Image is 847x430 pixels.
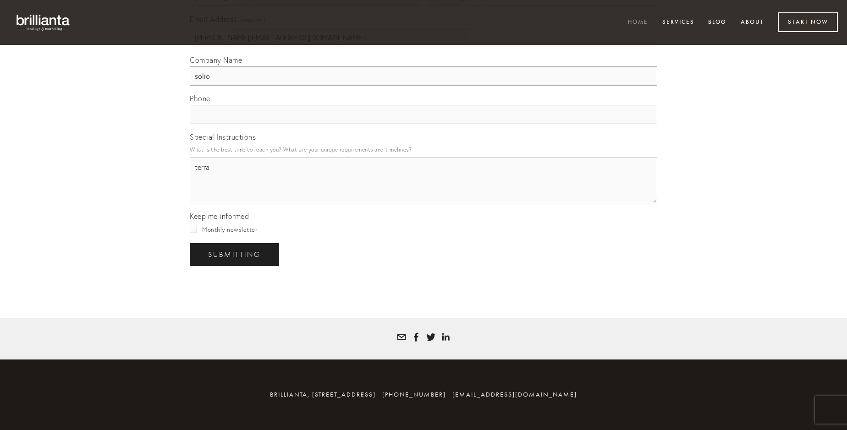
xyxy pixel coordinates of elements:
span: Phone [190,94,210,103]
img: brillianta - research, strategy, marketing [9,9,78,36]
button: SubmittingSubmitting [190,243,279,266]
a: About [735,15,770,30]
a: Tatyana White [426,332,435,342]
p: What is the best time to reach you? What are your unique requirements and timelines? [190,143,657,156]
span: Submitting [208,250,261,259]
a: Tatyana White [441,332,450,342]
span: Monthly newsletter [202,226,257,233]
span: Company Name [190,55,242,65]
textarea: terra [190,158,657,203]
a: Services [656,15,700,30]
a: Tatyana Bolotnikov White [412,332,421,342]
span: brillianta, [STREET_ADDRESS] [270,391,376,398]
span: Special Instructions [190,132,256,142]
a: Home [622,15,654,30]
a: Start Now [778,12,838,32]
input: Monthly newsletter [190,226,197,233]
span: Keep me informed [190,212,249,221]
a: Blog [702,15,732,30]
a: tatyana@brillianta.com [397,332,406,342]
span: [PHONE_NUMBER] [382,391,446,398]
a: [EMAIL_ADDRESS][DOMAIN_NAME] [452,391,577,398]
